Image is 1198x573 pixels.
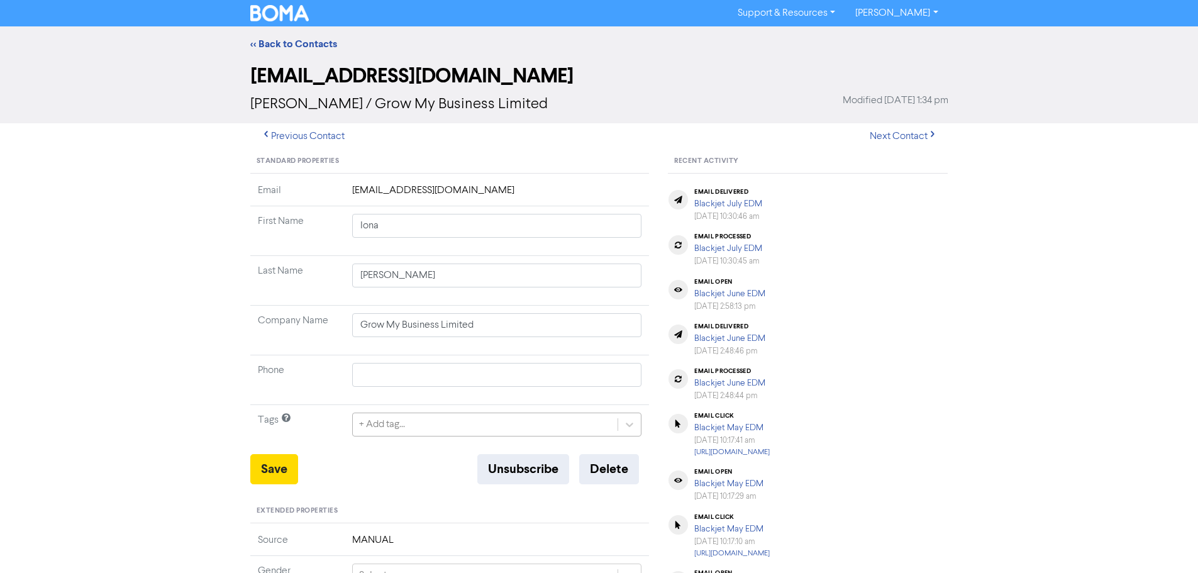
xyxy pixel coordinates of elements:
td: Phone [250,355,345,405]
a: Blackjet May EDM [694,525,763,533]
a: << Back to Contacts [250,38,337,50]
td: [EMAIL_ADDRESS][DOMAIN_NAME] [345,183,650,206]
button: Save [250,454,298,484]
div: email delivered [694,188,762,196]
td: Company Name [250,306,345,355]
div: Recent Activity [668,150,948,174]
a: Blackjet June EDM [694,379,765,387]
div: email processed [694,367,765,375]
td: Tags [250,405,345,455]
div: + Add tag... [359,417,405,432]
div: [DATE] 10:17:41 am [694,435,770,447]
span: [PERSON_NAME] / Grow My Business Limited [250,97,548,112]
td: MANUAL [345,533,650,556]
div: email open [694,278,765,286]
span: Modified [DATE] 1:34 pm [843,93,948,108]
div: [DATE] 10:30:46 am [694,211,762,223]
button: Delete [579,454,639,484]
div: [DATE] 10:17:29 am [694,491,763,503]
button: Unsubscribe [477,454,569,484]
a: Blackjet July EDM [694,199,762,208]
div: email click [694,412,770,420]
a: Blackjet June EDM [694,334,765,343]
a: [URL][DOMAIN_NAME] [694,448,770,456]
a: Support & Resources [728,3,845,23]
a: Blackjet May EDM [694,479,763,488]
div: [DATE] 10:17:10 am [694,536,770,548]
div: email delivered [694,323,765,330]
div: [DATE] 2:48:46 pm [694,345,765,357]
td: Last Name [250,256,345,306]
a: Blackjet June EDM [694,289,765,298]
div: [DATE] 10:30:45 am [694,255,762,267]
a: Blackjet May EDM [694,423,763,432]
div: [DATE] 2:48:44 pm [694,390,765,402]
img: BOMA Logo [250,5,309,21]
a: [PERSON_NAME] [845,3,948,23]
div: email open [694,468,763,476]
div: Extended Properties [250,499,650,523]
button: Previous Contact [250,123,355,150]
td: First Name [250,206,345,256]
a: Blackjet July EDM [694,244,762,253]
a: [URL][DOMAIN_NAME] [694,550,770,557]
td: Source [250,533,345,556]
div: email processed [694,233,762,240]
button: Next Contact [859,123,948,150]
div: Standard Properties [250,150,650,174]
td: Email [250,183,345,206]
iframe: Chat Widget [1135,513,1198,573]
h2: [EMAIL_ADDRESS][DOMAIN_NAME] [250,64,948,88]
div: [DATE] 2:58:13 pm [694,301,765,313]
div: email click [694,513,770,521]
